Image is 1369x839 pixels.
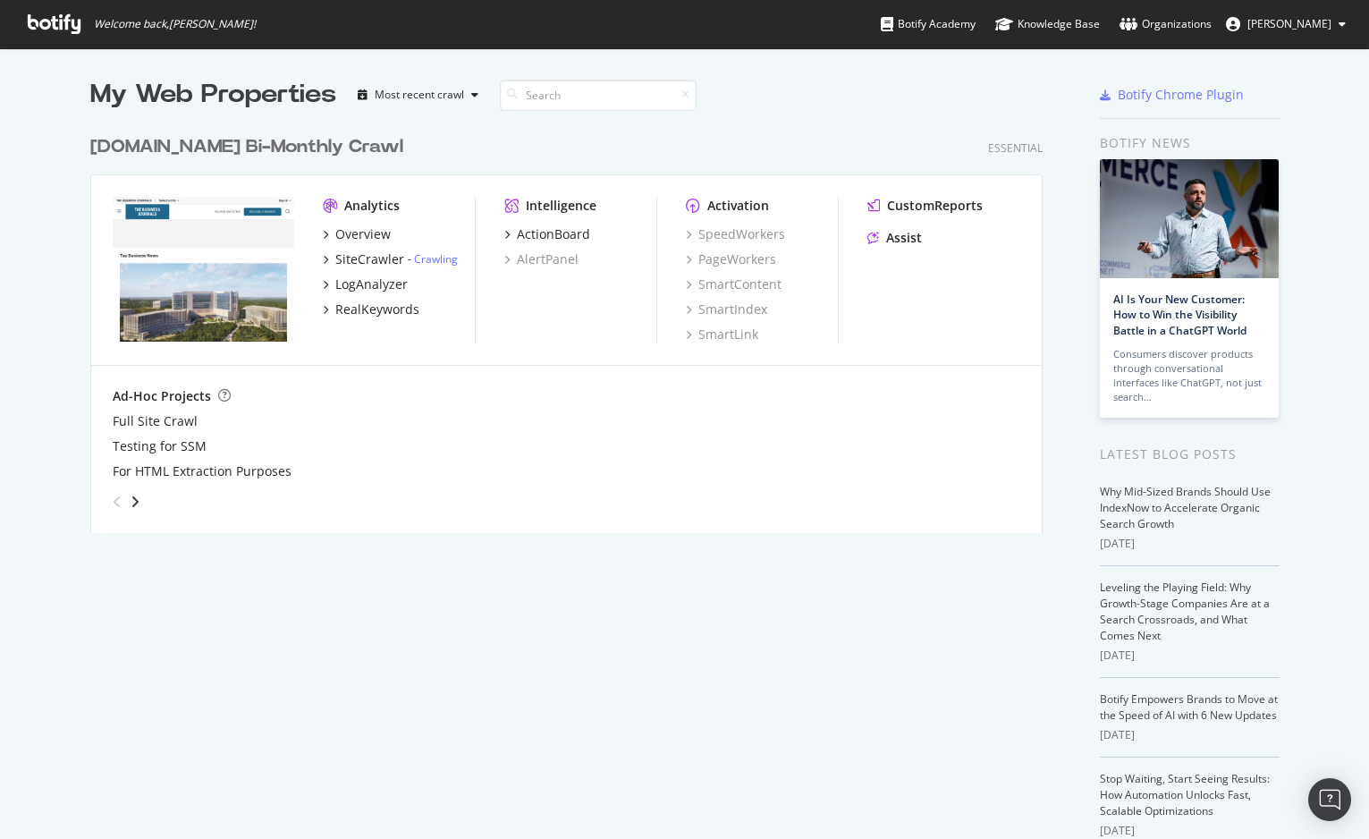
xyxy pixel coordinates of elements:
[707,197,769,215] div: Activation
[414,251,458,267] a: Crawling
[113,437,207,455] a: Testing for SSM
[886,229,922,247] div: Assist
[90,77,336,113] div: My Web Properties
[1100,484,1271,531] a: Why Mid-Sized Brands Should Use IndexNow to Accelerate Organic Search Growth
[1120,15,1212,33] div: Organizations
[881,15,976,33] div: Botify Academy
[1118,86,1244,104] div: Botify Chrome Plugin
[90,134,410,160] a: [DOMAIN_NAME] Bi-Monthly Crawl
[867,229,922,247] a: Assist
[1308,778,1351,821] div: Open Intercom Messenger
[106,487,129,516] div: angle-left
[1100,580,1270,643] a: Leveling the Playing Field: Why Growth-Stage Companies Are at a Search Crossroads, and What Comes...
[995,15,1100,33] div: Knowledge Base
[686,326,758,343] a: SmartLink
[351,81,486,109] button: Most recent crawl
[500,80,697,111] input: Search
[887,197,983,215] div: CustomReports
[686,225,785,243] a: SpeedWorkers
[1212,10,1360,38] button: [PERSON_NAME]
[129,493,141,511] div: angle-right
[323,250,458,268] a: SiteCrawler- Crawling
[1100,536,1280,552] div: [DATE]
[1247,16,1331,31] span: Tyson Bird
[1100,133,1280,153] div: Botify news
[1100,823,1280,839] div: [DATE]
[323,275,408,293] a: LogAnalyzer
[90,113,1057,533] div: grid
[988,140,1043,156] div: Essential
[1100,445,1280,464] div: Latest Blog Posts
[375,89,464,100] div: Most recent crawl
[1113,292,1246,337] a: AI Is Your New Customer: How to Win the Visibility Battle in a ChatGPT World
[335,275,408,293] div: LogAnalyzer
[1100,691,1278,723] a: Botify Empowers Brands to Move at the Speed of AI with 6 New Updates
[323,225,391,243] a: Overview
[526,197,596,215] div: Intelligence
[323,301,419,318] a: RealKeywords
[94,17,256,31] span: Welcome back, [PERSON_NAME] !
[90,134,403,160] div: [DOMAIN_NAME] Bi-Monthly Crawl
[1100,727,1280,743] div: [DATE]
[113,412,198,430] a: Full Site Crawl
[1100,159,1279,278] img: AI Is Your New Customer: How to Win the Visibility Battle in a ChatGPT World
[335,250,404,268] div: SiteCrawler
[504,225,590,243] a: ActionBoard
[1100,86,1244,104] a: Botify Chrome Plugin
[113,197,294,342] img: www.bizjournals.com
[113,462,292,480] a: For HTML Extraction Purposes
[686,301,767,318] a: SmartIndex
[517,225,590,243] div: ActionBoard
[504,250,579,268] a: AlertPanel
[867,197,983,215] a: CustomReports
[1100,648,1280,664] div: [DATE]
[344,197,400,215] div: Analytics
[686,250,776,268] a: PageWorkers
[1113,347,1265,404] div: Consumers discover products through conversational interfaces like ChatGPT, not just search…
[1100,771,1270,818] a: Stop Waiting, Start Seeing Results: How Automation Unlocks Fast, Scalable Optimizations
[335,225,391,243] div: Overview
[686,275,782,293] a: SmartContent
[113,387,211,405] div: Ad-Hoc Projects
[408,251,458,267] div: -
[335,301,419,318] div: RealKeywords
